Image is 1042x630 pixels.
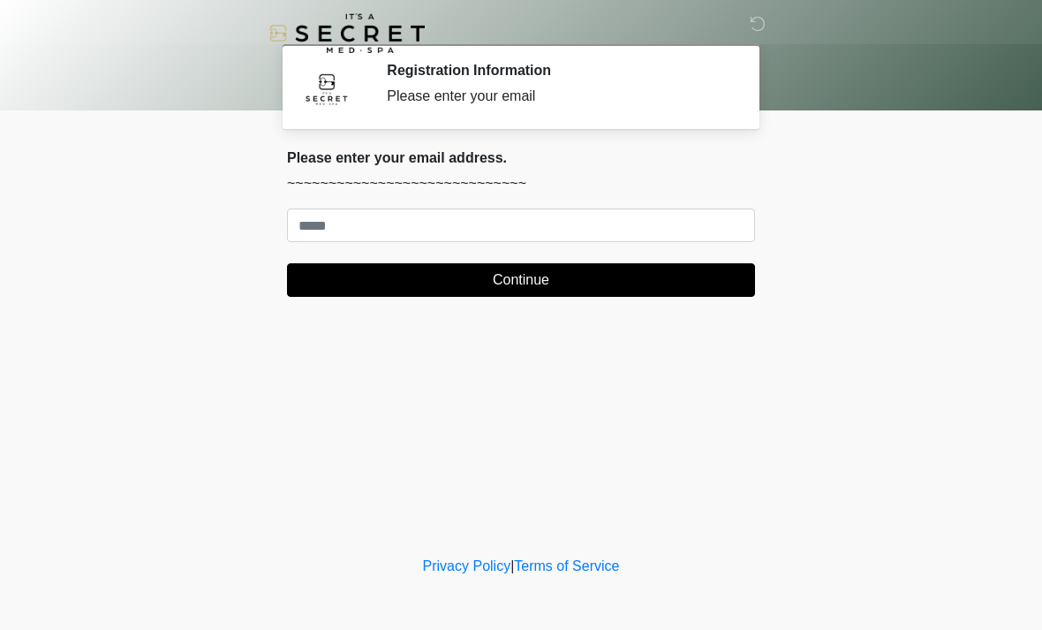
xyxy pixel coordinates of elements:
button: Continue [287,263,755,297]
p: ~~~~~~~~~~~~~~~~~~~~~~~~~~~~~ [287,173,755,194]
h2: Please enter your email address. [287,149,755,166]
img: It's A Secret Med Spa Logo [269,13,425,53]
img: Agent Avatar [300,62,353,115]
a: Terms of Service [514,558,619,573]
h2: Registration Information [387,62,729,79]
a: | [510,558,514,573]
div: Please enter your email [387,86,729,107]
a: Privacy Policy [423,558,511,573]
